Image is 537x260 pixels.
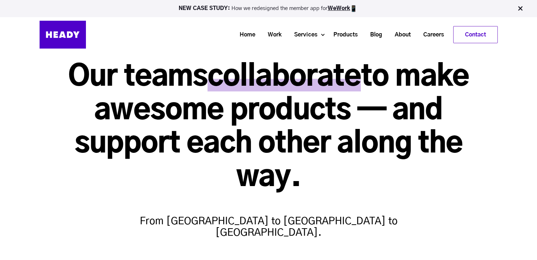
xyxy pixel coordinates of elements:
[208,63,361,91] span: collaborate
[179,6,231,11] strong: NEW CASE STUDY:
[259,28,285,41] a: Work
[285,28,321,41] a: Services
[454,26,497,43] a: Contact
[386,28,414,41] a: About
[3,5,534,12] p: How we redesigned the member app for
[129,201,408,239] h4: From [GEOGRAPHIC_DATA] to [GEOGRAPHIC_DATA] to [GEOGRAPHIC_DATA].
[361,28,386,41] a: Blog
[231,28,259,41] a: Home
[414,28,447,41] a: Careers
[350,5,357,12] img: app emoji
[328,6,350,11] a: WeWork
[93,26,498,43] div: Navigation Menu
[517,5,524,12] img: Close Bar
[324,28,361,41] a: Products
[40,21,86,49] img: Heady_Logo_Web-01 (1)
[40,61,498,194] h1: Our teams to make awesome products — and support each other along the way.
